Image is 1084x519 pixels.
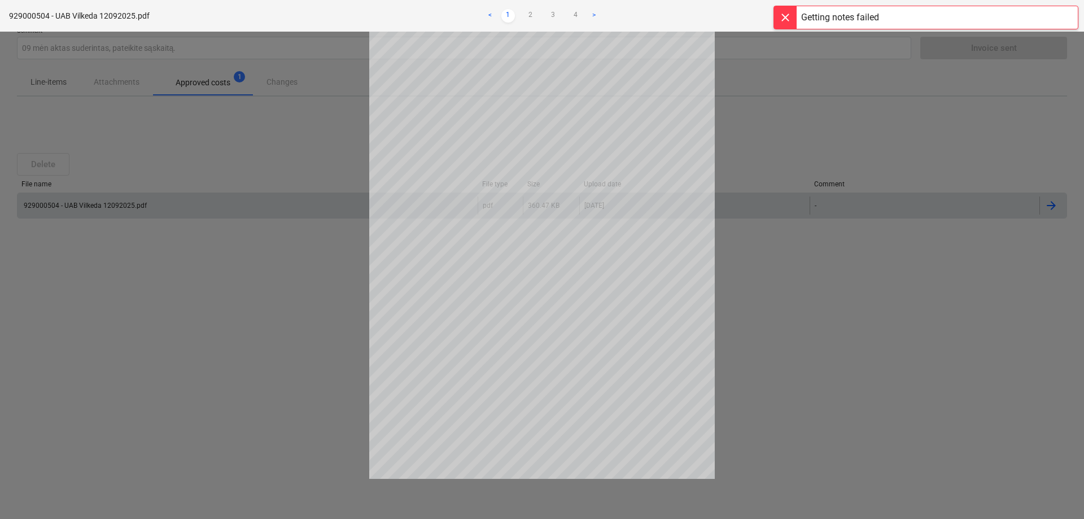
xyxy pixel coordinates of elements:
[569,9,583,23] a: Page 4
[524,9,537,23] a: Page 2
[587,9,601,23] a: Next page
[547,9,560,23] a: Page 3
[801,11,879,24] div: Getting notes failed
[483,9,497,23] a: Previous page
[9,10,150,22] p: 929000504 - UAB Vilkeda 12092025.pdf
[501,9,515,23] a: Page 1 is your current page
